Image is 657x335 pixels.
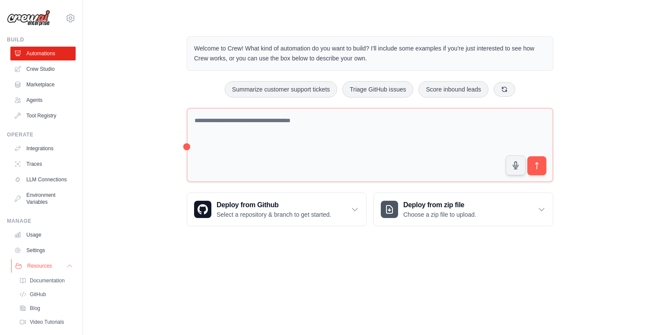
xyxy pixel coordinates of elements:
[10,243,76,257] a: Settings
[342,81,413,98] button: Triage GitHub issues
[30,305,40,312] span: Blog
[10,47,76,60] a: Automations
[403,210,476,219] p: Choose a zip file to upload.
[7,10,50,26] img: Logo
[16,275,76,287] a: Documentation
[10,78,76,92] a: Marketplace
[16,302,76,314] a: Blog
[30,277,65,284] span: Documentation
[10,157,76,171] a: Traces
[217,210,331,219] p: Select a repository & branch to get started.
[10,228,76,242] a: Usage
[11,259,77,273] button: Resources
[7,131,76,138] div: Operate
[30,291,46,298] span: GitHub
[7,36,76,43] div: Build
[418,81,488,98] button: Score inbound leads
[217,200,331,210] h3: Deploy from Github
[10,62,76,76] a: Crew Studio
[7,218,76,224] div: Manage
[16,288,76,300] a: GitHub
[225,81,337,98] button: Summarize customer support tickets
[10,188,76,209] a: Environment Variables
[10,93,76,107] a: Agents
[10,109,76,123] a: Tool Registry
[194,44,546,63] p: Welcome to Crew! What kind of automation do you want to build? I'll include some examples if you'...
[403,200,476,210] h3: Deploy from zip file
[10,142,76,155] a: Integrations
[16,316,76,328] a: Video Tutorials
[27,262,52,269] span: Resources
[10,173,76,186] a: LLM Connections
[30,319,64,326] span: Video Tutorials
